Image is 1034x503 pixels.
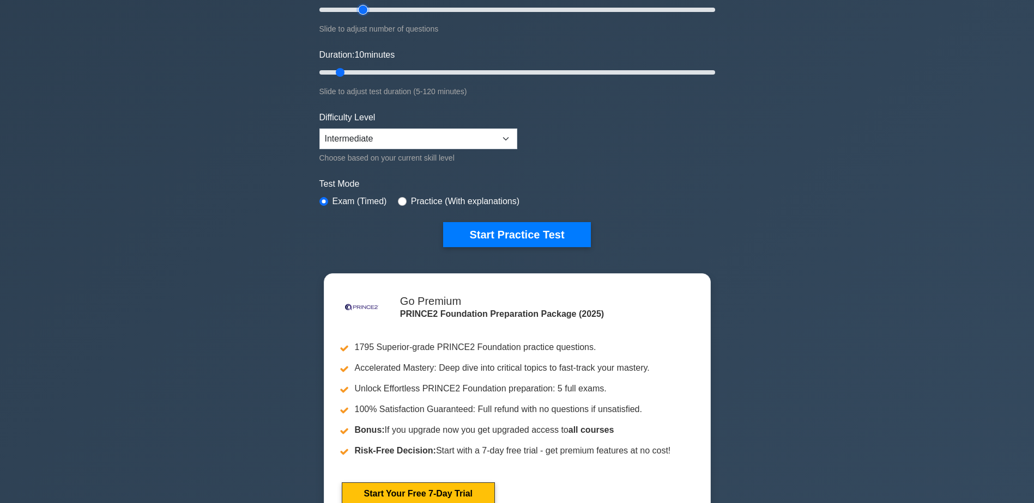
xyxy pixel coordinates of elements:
[319,85,715,98] div: Slide to adjust test duration (5-120 minutes)
[319,151,517,164] div: Choose based on your current skill level
[443,222,590,247] button: Start Practice Test
[411,195,519,208] label: Practice (With explanations)
[319,48,395,62] label: Duration: minutes
[319,111,376,124] label: Difficulty Level
[319,177,715,191] label: Test Mode
[332,195,387,208] label: Exam (Timed)
[319,22,715,35] div: Slide to adjust number of questions
[354,50,364,59] span: 10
